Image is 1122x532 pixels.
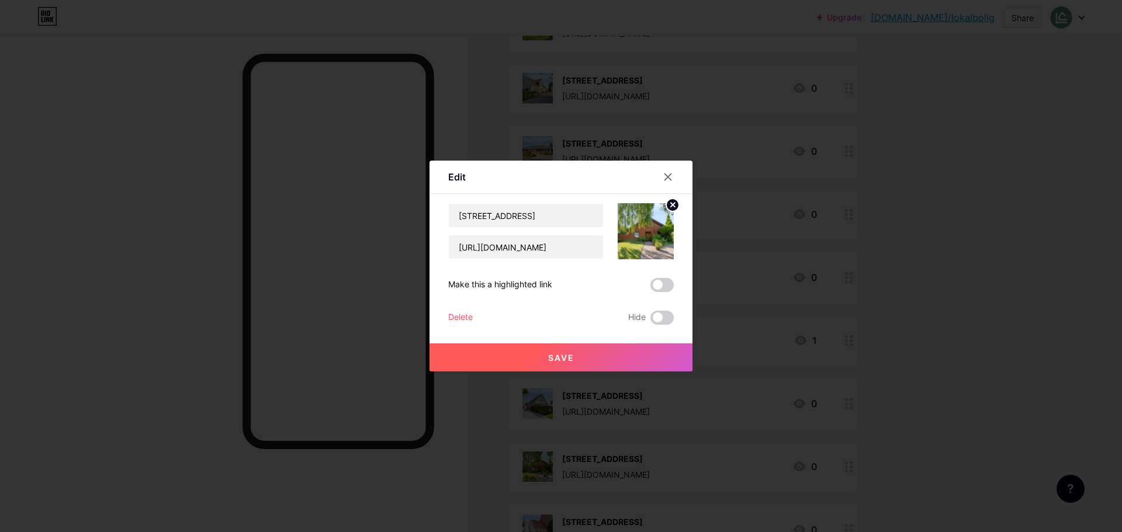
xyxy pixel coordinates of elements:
[618,203,674,259] img: link_thumbnail
[430,343,692,371] button: Save
[448,170,466,184] div: Edit
[449,235,603,259] input: URL
[628,311,646,325] span: Hide
[449,204,603,227] input: Title
[448,311,473,325] div: Delete
[448,278,552,292] div: Make this a highlighted link
[548,353,574,363] span: Save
